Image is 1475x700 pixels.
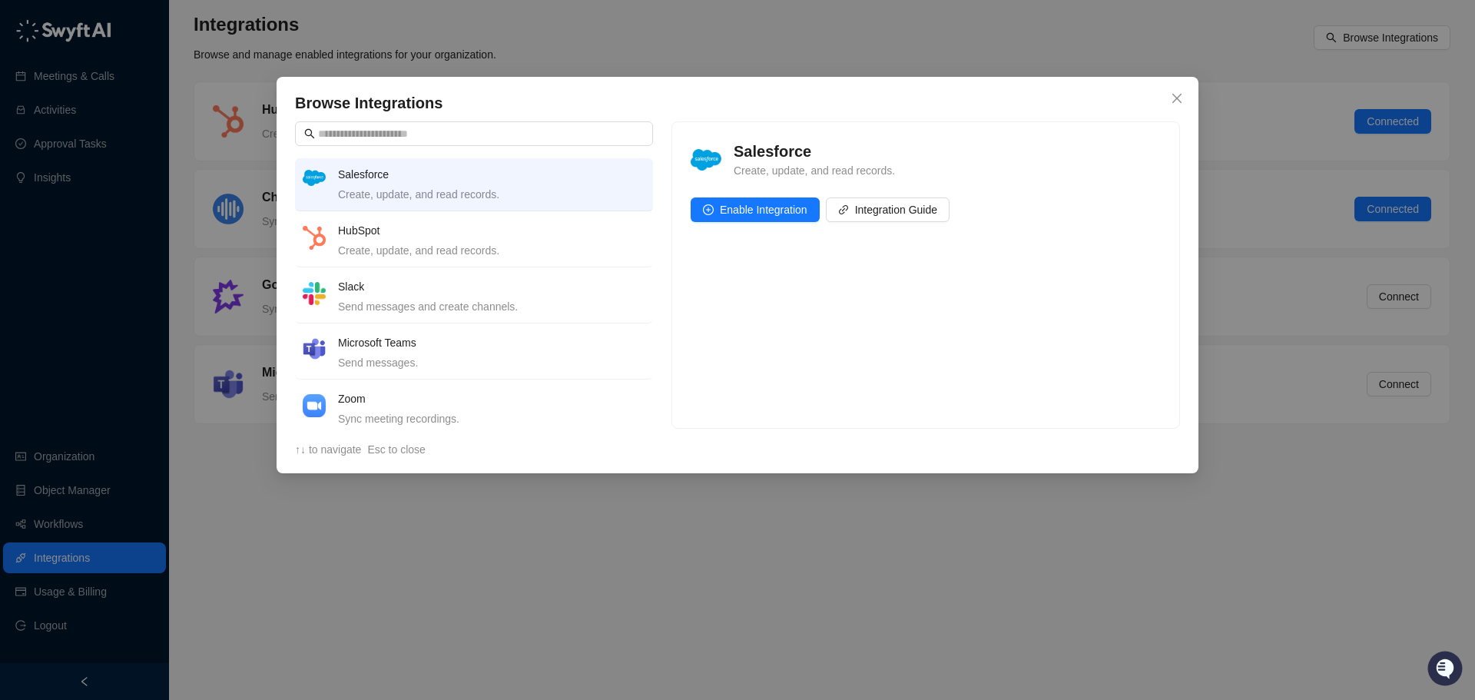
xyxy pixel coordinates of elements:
div: We're offline, we'll be back soon [52,154,201,167]
div: Start new chat [52,139,252,154]
img: 5124521997842_fc6d7dfcefe973c2e489_88.png [15,139,43,167]
h4: Zoom [338,390,645,407]
a: 📶Status [63,209,124,237]
span: Status [85,215,118,231]
img: slack-Cn3INd-T.png [303,282,326,305]
p: Welcome 👋 [15,61,280,86]
h4: Salesforce [734,141,895,162]
iframe: Open customer support [1426,649,1467,691]
span: plus-circle [703,204,714,215]
img: salesforce-ChMvK6Xa.png [691,149,721,171]
h4: Salesforce [338,166,645,183]
img: Swyft AI [15,15,46,46]
span: Create, update, and read records. [734,164,895,177]
h2: How can we help? [15,86,280,111]
img: microsoft-teams-BZ5xE2bQ.png [303,338,326,360]
img: zoom-DkfWWZB2.png [303,394,326,417]
h4: Slack [338,278,645,295]
div: 📚 [15,217,28,229]
button: Start new chat [261,144,280,162]
span: ↑↓ to navigate [295,443,361,456]
button: Close [1165,86,1189,111]
span: Docs [31,215,57,231]
span: Integration Guide [855,201,937,218]
span: close [1171,92,1183,105]
a: 📚Docs [9,209,63,237]
button: Enable Integration [691,197,820,222]
a: Powered byPylon [108,252,186,264]
div: Send messages and create channels. [338,298,645,315]
img: salesforce-ChMvK6Xa.png [303,170,326,186]
div: Create, update, and read records. [338,242,645,259]
span: Pylon [153,253,186,264]
h4: Microsoft Teams [338,334,645,351]
h4: Browse Integrations [295,92,1180,114]
div: Create, update, and read records. [338,186,645,203]
span: Esc to close [367,443,425,456]
div: Send messages. [338,354,645,371]
div: 📶 [69,217,81,229]
span: search [304,128,315,139]
div: Sync meeting recordings. [338,410,645,427]
img: hubspot-DkpyWjJb.png [303,226,326,250]
span: Enable Integration [720,201,807,218]
h4: HubSpot [338,222,645,239]
a: Integration Guide [826,197,950,222]
span: link [838,204,849,215]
